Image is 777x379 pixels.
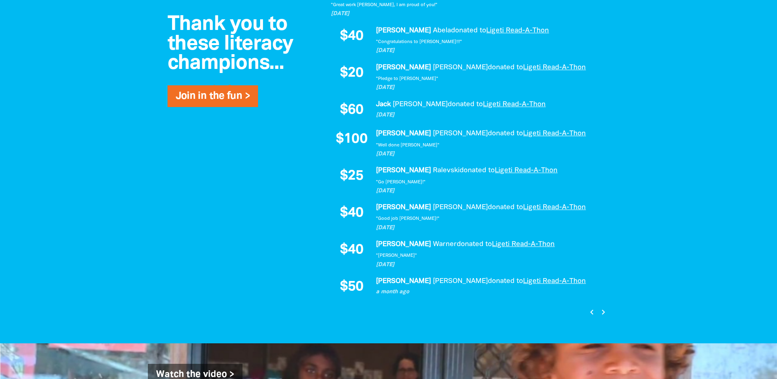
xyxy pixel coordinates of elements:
p: [DATE] [376,224,601,232]
p: [DATE] [376,261,601,269]
span: donated to [488,130,523,137]
span: $20 [340,66,363,80]
a: Ligeti Read-A-Thon [492,241,555,247]
em: "Well done [PERSON_NAME]" [376,143,439,147]
span: donated to [448,101,483,107]
em: Ralevski [433,167,460,174]
span: Thank you to these literacy champions... [168,15,293,73]
em: "Great work [PERSON_NAME], I am proud of you!" [331,3,437,7]
button: Next page [597,307,608,318]
button: Previous page [586,307,597,318]
span: donated to [488,64,523,71]
span: donated to [460,167,495,174]
span: $25 [340,169,363,183]
em: [PERSON_NAME] [433,278,488,284]
a: Ligeti Read-A-Thon [523,204,586,210]
em: [PERSON_NAME] [376,167,431,174]
em: [PERSON_NAME] [433,64,488,71]
a: Join in the fun > [176,91,250,101]
em: Warner [433,241,457,247]
p: [DATE] [376,111,601,119]
em: [PERSON_NAME] [376,241,431,247]
a: Ligeti Read-A-Thon [495,167,557,174]
em: [PERSON_NAME] [433,130,488,137]
p: a month ago [376,288,601,296]
i: chevron_right [598,307,608,317]
p: [DATE] [376,187,601,195]
em: [PERSON_NAME] [393,101,448,107]
em: [PERSON_NAME] [376,278,431,284]
p: [DATE] [376,47,601,55]
a: Ligeti Read-A-Thon [483,101,546,107]
em: [PERSON_NAME] [376,204,431,210]
em: Abela [433,27,451,34]
span: donated to [488,204,523,210]
em: "Good job [PERSON_NAME]!" [376,217,439,221]
span: $40 [340,243,363,257]
em: [PERSON_NAME] [376,130,431,137]
a: Ligeti Read-A-Thon [523,130,586,137]
span: $100 [336,132,367,146]
span: $60 [340,103,363,117]
span: donated to [488,278,523,284]
span: donated to [451,27,486,34]
em: "[PERSON_NAME]" [376,253,417,258]
em: [PERSON_NAME] [376,27,431,34]
a: Ligeti Read-A-Thon [486,27,549,34]
em: Jack [376,101,391,107]
span: $50 [340,280,363,294]
p: [DATE] [376,150,601,158]
em: "Pledge to [PERSON_NAME]" [376,77,438,81]
span: $40 [340,206,363,220]
a: Ligeti Read-A-Thon [523,278,586,284]
em: "Go [PERSON_NAME]!" [376,180,426,184]
p: [DATE] [376,84,601,92]
em: [PERSON_NAME] [433,204,488,210]
span: $40 [340,30,363,43]
span: donated to [457,241,492,247]
p: [DATE] [331,10,601,18]
i: chevron_left [587,307,597,317]
em: [PERSON_NAME] [376,64,431,71]
em: "Congratulations to [PERSON_NAME]!!!" [376,40,462,44]
a: Ligeti Read-A-Thon [523,64,586,71]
